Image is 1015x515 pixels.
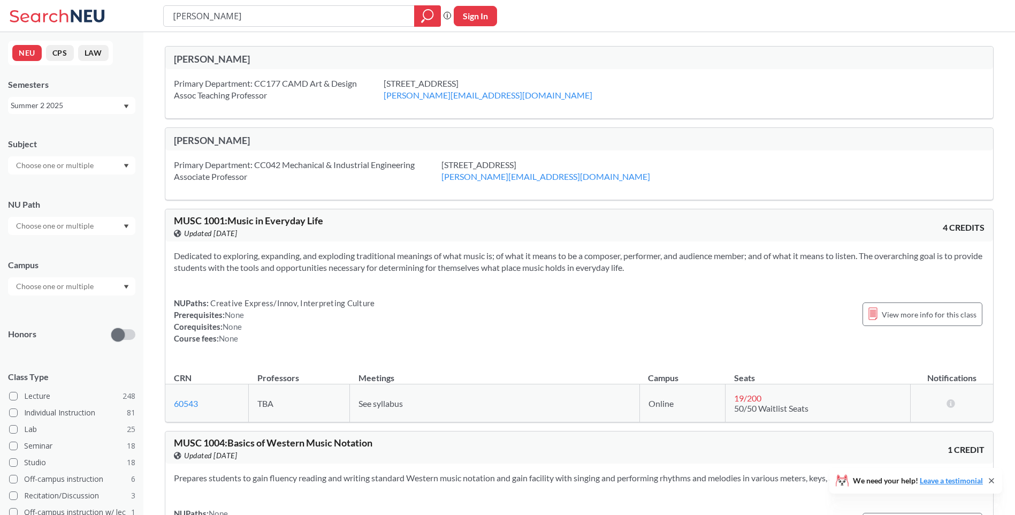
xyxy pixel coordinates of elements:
div: [STREET_ADDRESS] [384,78,619,101]
button: NEU [12,45,42,61]
div: [STREET_ADDRESS] [441,159,677,183]
td: Online [639,384,726,422]
div: Subject [8,138,135,150]
div: Summer 2 2025 [11,100,123,111]
div: Primary Department: CC042 Mechanical & Industrial Engineering Associate Professor [174,159,441,183]
label: Lecture [9,389,135,403]
svg: Dropdown arrow [124,224,129,229]
th: Professors [249,361,350,384]
label: Individual Instruction [9,406,135,420]
label: Recitation/Discussion [9,489,135,503]
span: None [223,322,242,331]
input: Choose one or multiple [11,159,101,172]
div: Dropdown arrow [8,277,135,296]
span: 6 [131,473,135,485]
span: None [219,334,238,343]
span: 3 [131,490,135,502]
label: Lab [9,422,135,436]
svg: Dropdown arrow [124,164,129,168]
span: 1 CREDIT [948,444,985,456]
th: Seats [726,361,911,384]
a: 60543 [174,398,198,408]
span: View more info for this class [882,308,976,321]
span: 18 [127,457,135,468]
span: Updated [DATE] [184,228,237,239]
td: TBA [249,384,350,422]
span: Updated [DATE] [184,450,237,461]
span: MUSC 1004 : Basics of Western Music Notation [174,437,372,449]
span: We need your help! [853,477,983,484]
input: Choose one or multiple [11,280,101,293]
th: Notifications [910,361,993,384]
label: Studio [9,456,135,469]
p: Honors [8,328,36,340]
input: Choose one or multiple [11,219,101,232]
div: Semesters [8,79,135,90]
span: 18 [127,440,135,452]
span: 248 [123,390,135,402]
span: Creative Express/Innov, Interpreting Culture [209,298,375,308]
th: Meetings [350,361,639,384]
section: Prepares students to gain fluency reading and writing standard Western music notation and gain fa... [174,472,985,484]
label: Off-campus instruction [9,472,135,486]
div: Dropdown arrow [8,156,135,175]
div: CRN [174,372,192,384]
input: Class, professor, course number, "phrase" [172,7,407,25]
span: Class Type [8,371,135,383]
span: See syllabus [358,398,403,408]
span: 50/50 Waitlist Seats [734,403,808,413]
span: None [225,310,244,320]
svg: Dropdown arrow [124,104,129,109]
svg: Dropdown arrow [124,285,129,289]
div: [PERSON_NAME] [174,134,579,146]
th: Campus [639,361,726,384]
span: 25 [127,423,135,435]
span: MUSC 1001 : Music in Everyday Life [174,215,323,226]
button: CPS [46,45,74,61]
button: Sign In [454,6,497,26]
a: [PERSON_NAME][EMAIL_ADDRESS][DOMAIN_NAME] [384,90,592,100]
span: 19 / 200 [734,393,761,403]
svg: magnifying glass [421,9,434,24]
div: Summer 2 2025Dropdown arrow [8,97,135,114]
label: Seminar [9,439,135,453]
div: NU Path [8,199,135,210]
div: magnifying glass [414,5,441,27]
a: [PERSON_NAME][EMAIL_ADDRESS][DOMAIN_NAME] [441,171,650,181]
div: NUPaths: Prerequisites: Corequisites: Course fees: [174,297,375,344]
div: Campus [8,259,135,271]
div: [PERSON_NAME] [174,53,579,65]
div: Dropdown arrow [8,217,135,235]
section: Dedicated to exploring, expanding, and exploding traditional meanings of what music is; of what i... [174,250,985,274]
button: LAW [78,45,109,61]
a: Leave a testimonial [920,476,983,485]
div: Primary Department: CC177 CAMD Art & Design Assoc Teaching Professor [174,78,384,101]
span: 81 [127,407,135,419]
span: 4 CREDITS [943,222,985,233]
